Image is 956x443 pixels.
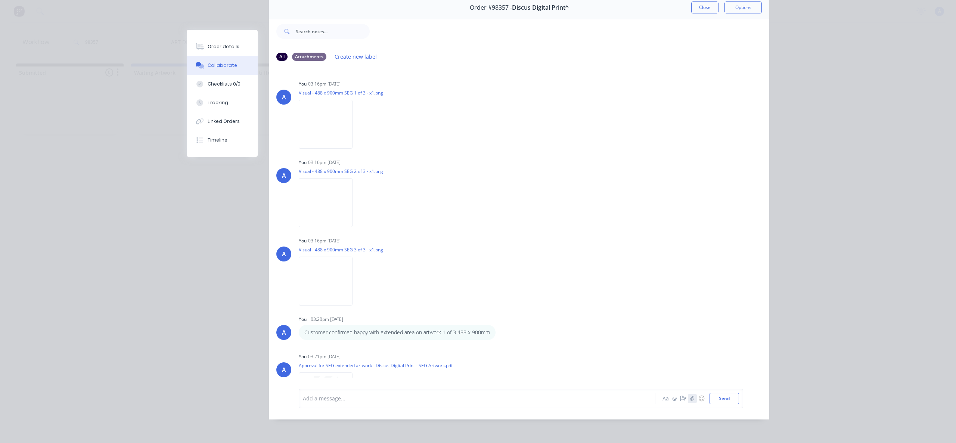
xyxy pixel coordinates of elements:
[470,4,512,11] span: Order #98357 -
[187,93,258,112] button: Tracking
[187,37,258,56] button: Order details
[670,394,679,403] button: @
[304,329,490,336] p: Customer confirmed happy with extended area on artwork 1 of 3 488 x 900mm
[208,62,237,69] div: Collaborate
[187,112,258,131] button: Linked Orders
[282,171,286,180] div: A
[691,1,718,13] button: Close
[208,118,240,125] div: Linked Orders
[208,137,227,143] div: Timeline
[296,24,370,39] input: Search notes...
[299,159,307,166] div: You
[697,394,706,403] button: ☺
[208,81,240,87] div: Checklists 0/0
[299,90,383,96] p: Visual - 488 x 900mm SEG 1 of 3 - x1.png
[282,250,286,258] div: A
[299,362,453,369] p: Approval for SEG extended artwork - Discus Digital Print - SEG Artwork.pdf
[299,81,307,87] div: You
[661,394,670,403] button: Aa
[299,168,383,174] p: Visual - 488 x 900mm SEG 2 of 3 - x1.png
[299,247,383,253] p: Visual - 488 x 900mm SEG 3 of 3 - x1.png
[292,53,326,61] div: Attachments
[308,353,341,360] div: 03:21pm [DATE]
[724,1,762,13] button: Options
[187,56,258,75] button: Collaborate
[282,93,286,102] div: A
[308,316,343,323] div: - 03:20pm [DATE]
[710,393,739,404] button: Send
[512,4,569,11] span: Discus Digital Print^
[208,43,239,50] div: Order details
[299,238,307,244] div: You
[308,238,341,244] div: 03:16pm [DATE]
[299,353,307,360] div: You
[282,365,286,374] div: A
[208,99,228,106] div: Tracking
[299,316,307,323] div: You
[187,75,258,93] button: Checklists 0/0
[308,81,341,87] div: 03:16pm [DATE]
[308,159,341,166] div: 03:16pm [DATE]
[187,131,258,149] button: Timeline
[282,328,286,337] div: A
[276,53,288,61] div: All
[331,52,381,62] button: Create new label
